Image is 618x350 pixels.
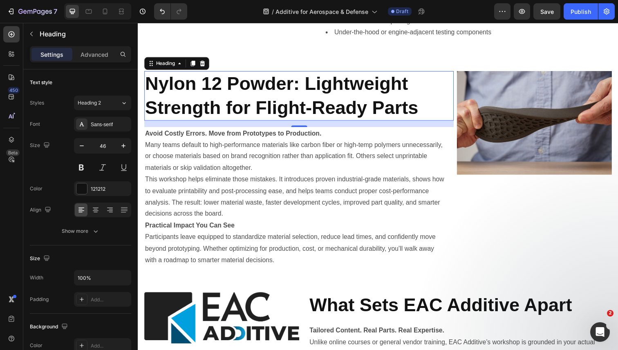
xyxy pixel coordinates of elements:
[175,277,443,299] strong: What Sets EAC Additive Apart
[7,49,316,100] h2: Rich Text Editor. Editing area: main
[91,121,129,128] div: Sans-serif
[6,149,20,156] div: Beta
[30,120,40,128] div: Font
[590,322,610,342] iframe: Intercom live chat
[30,140,51,151] div: Size
[81,50,108,59] p: Advanced
[30,342,43,349] div: Color
[3,3,61,20] button: 7
[30,274,43,281] div: Width
[571,7,591,16] div: Publish
[326,49,484,155] img: Image of 3D printed shoe sole.
[138,23,618,350] iframe: Design area
[30,224,131,239] button: Show more
[192,4,483,16] li: Under-the-hood or engine-adjacent testing components
[30,321,69,332] div: Background
[40,50,63,59] p: Settings
[7,203,99,210] strong: Practical Impact You Can See
[30,253,51,264] div: Size
[74,270,131,285] input: Auto
[533,3,560,20] button: Save
[91,185,129,193] div: 121212
[30,205,53,216] div: Align
[607,310,614,317] span: 2
[540,8,554,15] span: Save
[30,296,49,303] div: Padding
[91,296,129,303] div: Add...
[30,185,43,192] div: Color
[7,201,315,248] p: Participants leave equipped to standardize material selection, reduce lead times, and confidently...
[8,87,20,94] div: 450
[396,8,408,15] span: Draft
[154,3,187,20] div: Undo/Redo
[62,227,100,235] div: Show more
[175,311,313,318] strong: Tailored Content. Real Parts. Real Expertise.
[275,7,368,16] span: Additive for Aerospace & Defense
[30,99,44,107] div: Styles
[54,7,57,16] p: 7
[40,29,128,39] p: Heading
[17,38,39,45] div: Heading
[78,99,101,107] span: Heading 2
[272,7,274,16] span: /
[7,275,165,327] img: EAC Additive Logo.
[30,79,52,86] div: Text style
[74,96,131,110] button: Heading 2
[7,107,315,154] p: Many teams default to high-performance materials like carbon fiber or high-temp polymers unnecess...
[7,109,187,116] strong: Avoid Costly Errors. Move from Prototypes to Production.
[7,154,315,201] p: This workshop helps eliminate those mistakes. It introduces proven industrial-grade materials, sh...
[564,3,598,20] button: Publish
[7,51,286,97] strong: Nylon 12 Powder: Lightweight Strength for Flight-Ready Parts
[91,342,129,350] div: Add...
